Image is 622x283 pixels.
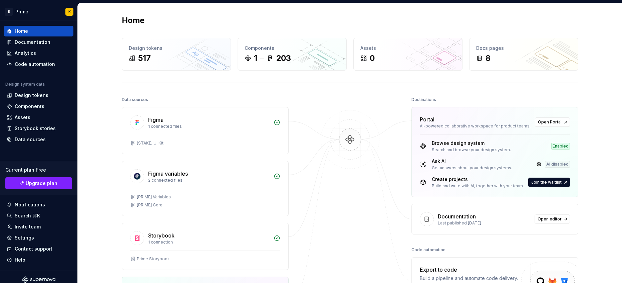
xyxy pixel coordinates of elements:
[137,194,171,200] div: [PRIME] Variables
[4,59,73,70] a: Code automation
[4,112,73,123] a: Assets
[4,199,73,210] button: Notifications
[4,37,73,48] a: Documentation
[5,8,13,16] div: E
[4,134,73,145] a: Data sources
[432,158,512,165] div: Ask AI
[137,256,170,262] div: Prime Storybook
[276,53,291,64] div: 203
[4,123,73,134] a: Storybook stories
[148,116,164,124] div: Figma
[148,231,175,240] div: Storybook
[129,45,224,52] div: Design tokens
[538,119,562,125] span: Open Portal
[4,101,73,112] a: Components
[15,234,34,241] div: Settings
[15,61,55,68] div: Code automation
[26,180,57,187] span: Upgrade plan
[15,223,41,230] div: Invite team
[535,214,570,224] a: Open editor
[486,53,491,64] div: 8
[138,53,151,64] div: 517
[432,147,511,153] div: Search and browse your design system.
[1,4,76,19] button: EPrimeK
[15,8,28,15] div: Prime
[5,167,72,173] div: Current plan : Free
[148,124,270,129] div: 1 connected files
[420,266,518,274] div: Export to code
[22,276,55,283] svg: Supernova Logo
[476,45,571,52] div: Docs pages
[420,123,531,129] div: AI-powered collaborative workspace for product teams.
[4,232,73,243] a: Settings
[432,176,524,183] div: Create projects
[148,240,270,245] div: 1 connection
[535,117,570,127] a: Open Portal
[538,216,562,222] span: Open editor
[122,223,289,270] a: Storybook1 connectionPrime Storybook
[528,178,570,187] button: Join the waitlist
[360,45,455,52] div: Assets
[137,140,164,146] div: [STAKE] UI Kit
[531,180,562,185] span: Join the waitlist
[15,39,50,45] div: Documentation
[411,95,436,104] div: Destinations
[15,114,30,121] div: Assets
[15,257,25,263] div: Help
[4,221,73,232] a: Invite team
[15,125,56,132] div: Storybook stories
[438,220,531,226] div: Last published [DATE]
[551,143,570,150] div: Enabled
[122,15,144,26] h2: Home
[4,210,73,221] button: Search ⌘K
[4,26,73,36] a: Home
[438,212,476,220] div: Documentation
[15,246,52,252] div: Contact support
[15,212,40,219] div: Search ⌘K
[370,53,375,64] div: 0
[15,50,36,57] div: Analytics
[469,38,578,71] a: Docs pages8
[238,38,347,71] a: Components1203
[432,165,512,171] div: Get answers about your design systems.
[245,45,340,52] div: Components
[254,53,257,64] div: 1
[122,107,289,154] a: Figma1 connected files[STAKE] UI Kit
[15,103,44,110] div: Components
[432,183,524,189] div: Build and write with AI, together with your team.
[4,244,73,254] button: Contact support
[4,48,73,59] a: Analytics
[5,177,72,189] button: Upgrade plan
[148,178,270,183] div: 2 connected files
[15,201,45,208] div: Notifications
[420,115,434,123] div: Portal
[353,38,462,71] a: Assets0
[137,202,163,208] div: [PRIME] Core
[68,9,71,14] div: K
[432,140,511,147] div: Browse design system
[4,90,73,101] a: Design tokens
[122,161,289,216] a: Figma variables2 connected files[PRIME] Variables[PRIME] Core
[15,92,48,99] div: Design tokens
[545,161,570,168] div: AI disabled
[411,245,445,255] div: Code automation
[148,170,188,178] div: Figma variables
[122,95,148,104] div: Data sources
[4,255,73,265] button: Help
[15,28,28,34] div: Home
[122,38,231,71] a: Design tokens517
[15,136,46,143] div: Data sources
[420,275,518,282] div: Build a pipeline and automate code delivery.
[5,82,45,87] div: Design system data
